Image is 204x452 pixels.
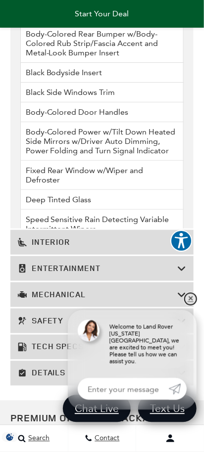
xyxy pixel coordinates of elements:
[20,102,184,122] li: Body-Colored Door Handles
[20,190,184,210] li: Deep Tinted Glass
[170,230,192,252] button: Explore your accessibility options
[78,378,169,400] input: Enter your message
[20,83,184,102] li: Black Side Windows Trim
[18,342,178,352] h3: Tech Specs
[78,320,100,342] img: Agent profile photo
[170,230,192,254] aside: Accessibility Help Desk
[18,264,178,273] h3: Entertainment
[63,395,131,422] a: Chat Live
[169,378,187,400] a: Submit
[136,426,204,451] button: Open user profile menu
[20,210,184,239] li: Speed Sensitive Rain Detecting Variable Intermittent Wipers
[26,435,50,443] span: Search
[10,411,194,426] h2: Premium Options & Packages
[20,122,184,161] li: Body-Colored Power w/Tilt Down Heated Side Mirrors w/Driver Auto Dimming, Power Folding and Turn ...
[18,368,178,378] h3: Details
[18,316,178,326] h3: Safety
[104,320,187,368] div: Welcome to Land Rover [US_STATE][GEOGRAPHIC_DATA], we are excited to meet you! Please tell us how...
[20,63,184,83] li: Black Bodyside Insert
[93,435,120,443] span: Contact
[18,290,178,300] h3: Mechanical
[70,402,124,415] span: Chat Live
[18,237,178,247] h3: Interior
[20,24,184,63] li: Body-Colored Rear Bumper w/Body-Colored Rub Strip/Fascia Accent and Metal-Look Bumper Insert
[75,9,129,18] span: Start Your Deal
[20,161,184,190] li: Fixed Rear Window w/Wiper and Defroster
